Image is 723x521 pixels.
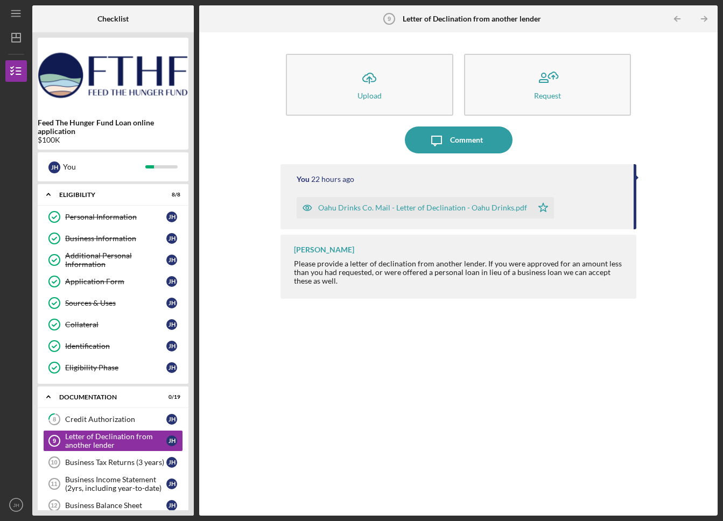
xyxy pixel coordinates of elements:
div: J H [166,233,177,244]
div: J H [166,298,177,308]
a: Business InformationJH [43,228,183,249]
div: J H [166,341,177,351]
div: 8 / 8 [161,192,180,198]
div: J H [166,435,177,446]
a: Eligibility PhaseJH [43,357,183,378]
div: Application Form [65,277,166,286]
div: J H [166,319,177,330]
div: Business Balance Sheet [65,501,166,510]
button: JH [5,494,27,516]
div: 0 / 19 [161,394,180,400]
div: Personal Information [65,213,166,221]
div: Sources & Uses [65,299,166,307]
div: [PERSON_NAME] [294,245,354,254]
button: Upload [286,54,453,116]
a: 9Letter of Declination from another lenderJH [43,430,183,452]
div: J H [166,255,177,265]
div: J H [166,478,177,489]
div: Please provide a letter of declination from another lender. If you were approved for an amount le... [294,259,625,285]
a: 11Business Income Statement (2yrs, including year-to-date)JH [43,473,183,495]
tspan: 9 [388,16,391,22]
img: Product logo [38,43,188,108]
button: Request [464,54,631,116]
div: $100K [38,136,188,144]
a: 10Business Tax Returns (3 years)JH [43,452,183,473]
div: J H [166,276,177,287]
div: Collateral [65,320,166,329]
b: Checklist [97,15,129,23]
div: J H [166,414,177,425]
a: Sources & UsesJH [43,292,183,314]
div: Business Information [65,234,166,243]
div: Business Tax Returns (3 years) [65,458,166,467]
tspan: 12 [51,502,57,509]
div: J H [166,457,177,468]
div: Eligibility Phase [65,363,166,372]
a: IdentificationJH [43,335,183,357]
div: You [63,158,145,176]
div: Upload [357,91,382,100]
button: Comment [405,126,513,153]
a: 12Business Balance SheetJH [43,495,183,516]
tspan: 9 [53,438,56,444]
tspan: 11 [51,481,57,487]
a: Personal InformationJH [43,206,183,228]
b: Letter of Declination from another lender [403,15,541,23]
div: Eligibility [59,192,153,198]
div: Oahu Drinks Co. Mail - Letter of Declination - Oahu Drinks.pdf [318,203,527,212]
a: CollateralJH [43,314,183,335]
b: Feed The Hunger Fund Loan online application [38,118,188,136]
a: Additional Personal InformationJH [43,249,183,271]
div: J H [166,362,177,373]
div: J H [166,500,177,511]
div: You [297,175,310,184]
tspan: 8 [53,416,56,423]
div: Credit Authorization [65,415,166,424]
a: 8Credit AuthorizationJH [43,409,183,430]
div: J H [48,161,60,173]
a: Application FormJH [43,271,183,292]
div: Letter of Declination from another lender [65,432,166,449]
div: Request [534,91,561,100]
div: Additional Personal Information [65,251,166,269]
div: J H [166,212,177,222]
div: Identification [65,342,166,350]
tspan: 10 [51,459,57,466]
div: Documentation [59,394,153,400]
time: 2025-09-15 20:50 [311,175,354,184]
div: Comment [450,126,483,153]
text: JH [13,502,19,508]
div: Business Income Statement (2yrs, including year-to-date) [65,475,166,492]
button: Oahu Drinks Co. Mail - Letter of Declination - Oahu Drinks.pdf [297,197,554,219]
